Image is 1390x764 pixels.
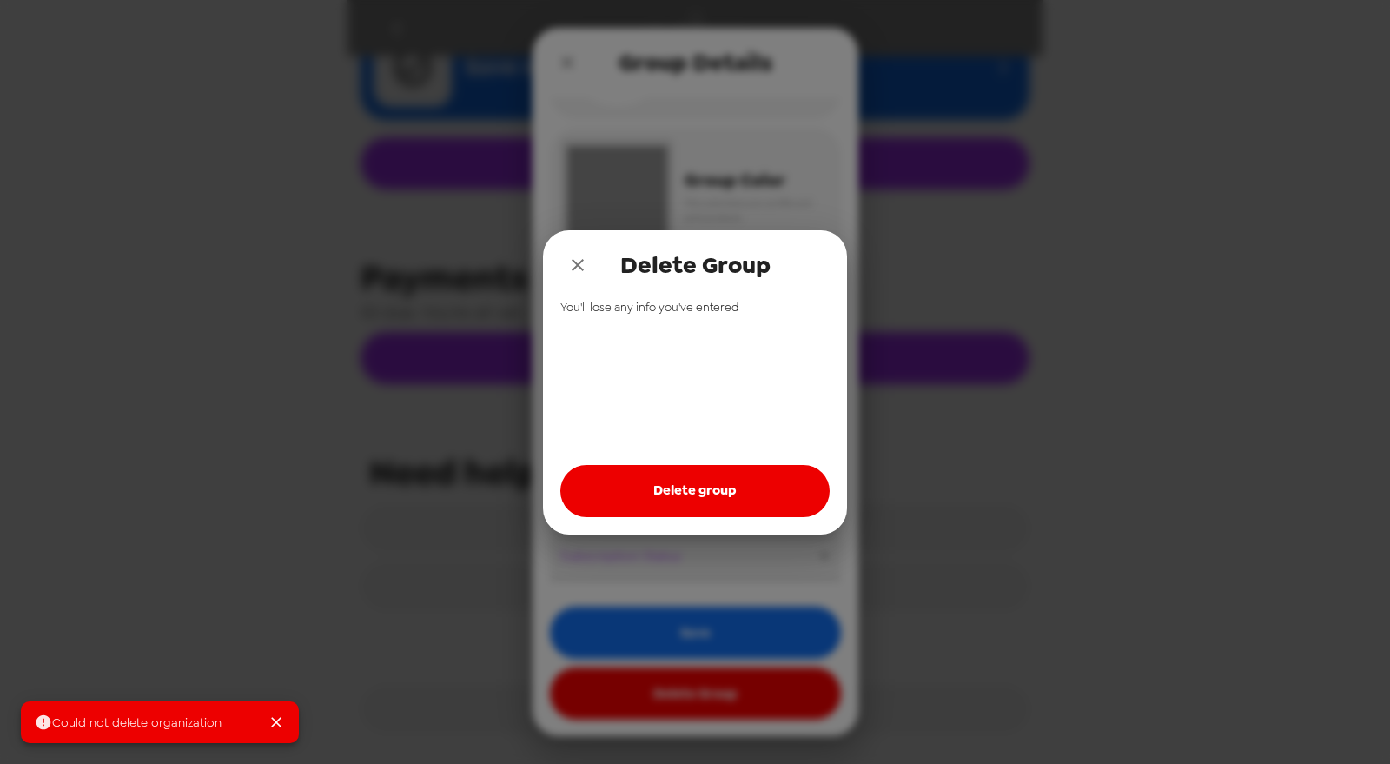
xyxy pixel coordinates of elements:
button: Delete group [560,465,830,517]
button: Close [261,707,292,738]
button: close [560,248,595,282]
span: Could not delete organization [35,714,222,731]
span: You'll lose any info you've entered [560,300,830,315]
span: Delete Group [620,249,771,281]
